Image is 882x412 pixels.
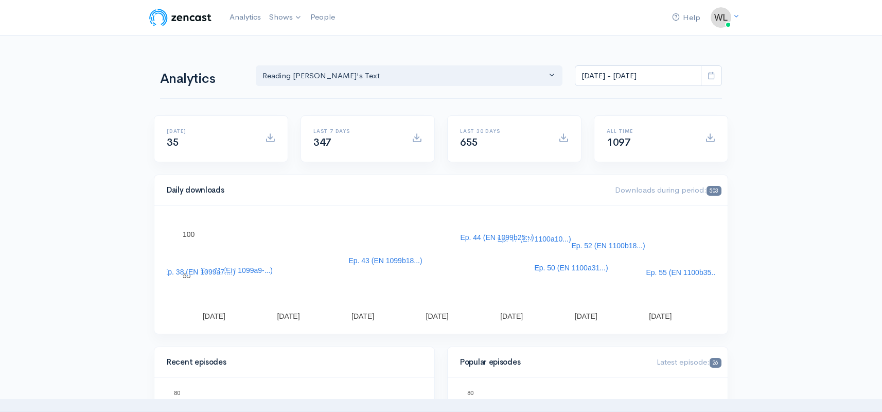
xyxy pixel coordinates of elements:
[646,268,719,277] text: Ep. 55 (EN 1100b35...)
[500,312,523,320] text: [DATE]
[351,312,374,320] text: [DATE]
[306,6,339,28] a: People
[348,256,422,265] text: Ep. 43 (EN 1099b18...)
[615,185,721,195] span: Downloads during period:
[497,235,571,243] text: Ep. 47 (EN 1100a10...)
[313,136,331,149] span: 347
[711,7,731,28] img: ...
[707,186,721,196] span: 503
[534,264,608,272] text: Ep. 50 (ΕΝ 1100a31...)
[607,128,693,134] h6: All time
[460,128,546,134] h6: Last 30 days
[203,312,225,320] text: [DATE]
[710,358,721,368] span: 26
[607,136,630,149] span: 1097
[460,233,534,242] text: Ep. 44 (EN 1099b25...)
[460,358,644,367] h4: Popular episodes
[201,266,273,274] text: Ep. 41 (EN 1099a9-...)
[167,128,253,134] h6: [DATE]
[167,358,416,367] h4: Recent episodes
[277,312,299,320] text: [DATE]
[571,242,645,250] text: Ep. 52 (EN 1100b18...)
[265,6,306,29] a: Shows
[649,312,672,320] text: [DATE]
[174,390,180,396] text: 80
[460,136,478,149] span: 655
[167,186,603,195] h4: Daily downloads
[426,312,449,320] text: [DATE]
[183,271,191,280] text: 50
[256,65,562,87] button: Reading Aristotle's Text
[148,7,213,28] img: ZenCast Logo
[163,268,235,276] text: Ep. 38 (EN 1099a7-...)
[575,312,597,320] text: [DATE]
[225,6,265,28] a: Analytics
[167,218,715,321] svg: A chart.
[167,136,179,149] span: 35
[467,390,473,396] text: 80
[575,65,701,87] input: analytics date range selector
[160,72,243,87] h1: Analytics
[183,230,195,238] text: 100
[668,7,704,29] a: Help
[657,357,721,367] span: Latest episode:
[313,128,399,134] h6: Last 7 days
[262,70,546,82] div: Reading [PERSON_NAME]'s Text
